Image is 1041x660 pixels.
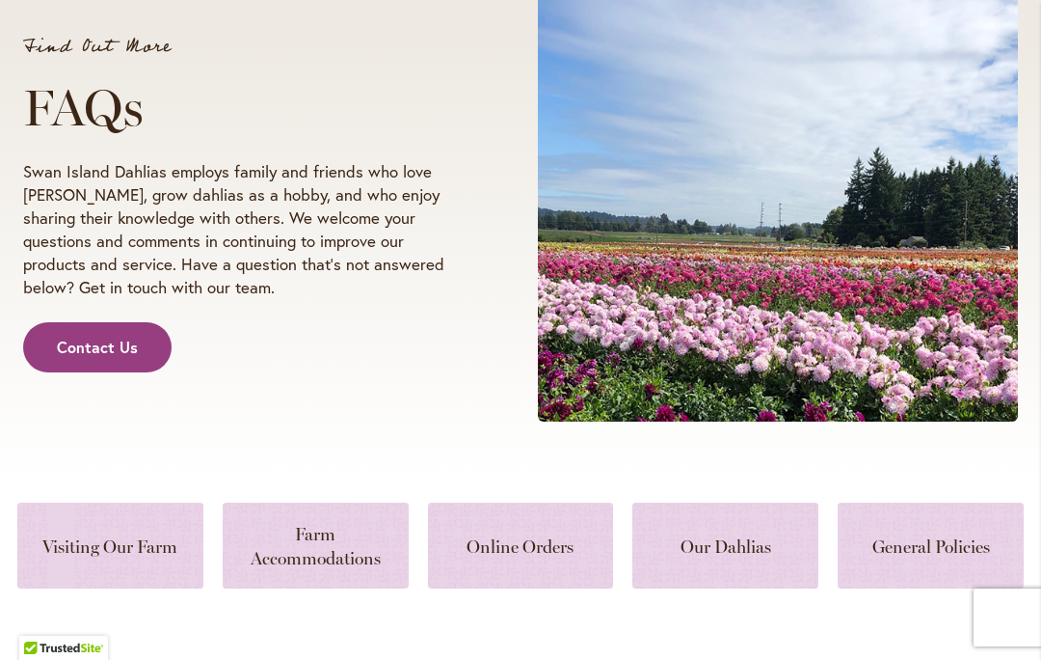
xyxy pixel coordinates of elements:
span: Contact Us [57,337,138,359]
h1: FAQs [23,79,465,137]
p: Swan Island Dahlias employs family and friends who love [PERSON_NAME], grow dahlias as a hobby, a... [23,160,465,299]
a: Contact Us [23,322,172,372]
p: Find Out More [23,37,465,56]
